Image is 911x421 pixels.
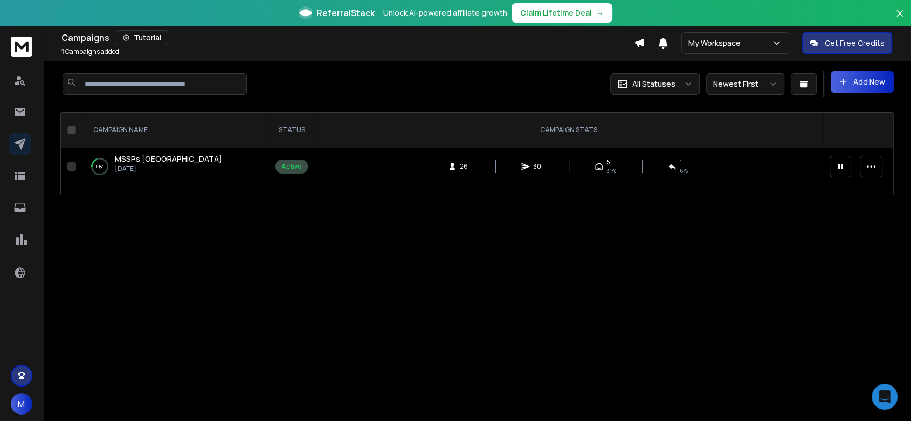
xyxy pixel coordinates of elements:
[893,6,907,32] button: Close banner
[96,161,103,172] p: 19 %
[460,162,471,171] span: 26
[80,113,269,147] th: CAMPAIGN NAME
[11,393,32,415] button: M
[116,30,168,45] button: Tutorial
[61,30,634,45] div: Campaigns
[115,164,222,173] p: [DATE]
[61,47,64,56] span: 1
[606,158,610,167] span: 5
[61,47,119,56] p: Campaigns added
[80,147,269,186] td: 19%MSSPs [GEOGRAPHIC_DATA][DATE]
[632,79,675,89] p: All Statuses
[115,154,222,164] a: MSSPs [GEOGRAPHIC_DATA]
[314,113,823,147] th: CAMPAIGN STATS
[688,38,745,49] p: My Workspace
[680,158,682,167] span: 1
[533,162,544,171] span: 30
[706,73,784,95] button: Newest First
[606,167,616,175] span: 31 %
[281,162,302,171] div: Active
[383,8,507,18] p: Unlock AI-powered affiliate growth
[680,167,688,175] span: 6 %
[825,38,885,49] p: Get Free Credits
[512,3,612,23] button: Claim Lifetime Deal→
[802,32,892,54] button: Get Free Credits
[316,6,375,19] span: ReferralStack
[872,384,898,410] div: Open Intercom Messenger
[269,113,314,147] th: STATUS
[831,71,894,93] button: Add New
[596,8,604,18] span: →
